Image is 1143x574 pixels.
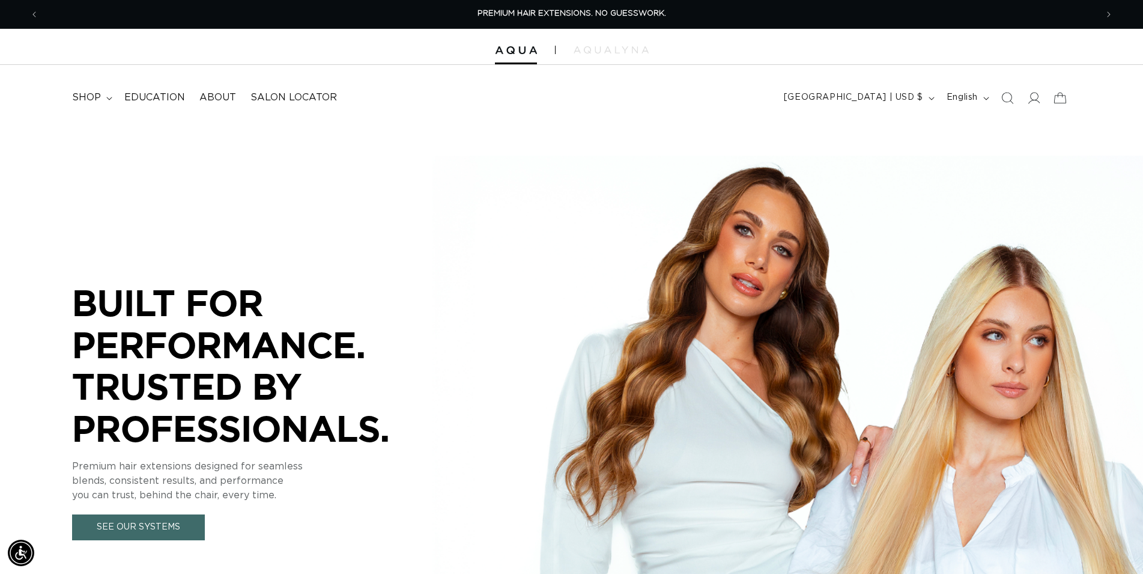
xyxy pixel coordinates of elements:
[65,84,117,111] summary: shop
[777,87,939,109] button: [GEOGRAPHIC_DATA] | USD $
[495,46,537,55] img: Aqua Hair Extensions
[947,91,978,104] span: English
[117,84,192,111] a: Education
[124,91,185,104] span: Education
[250,91,337,104] span: Salon Locator
[574,46,649,53] img: aqualyna.com
[8,540,34,566] div: Accessibility Menu
[994,85,1020,111] summary: Search
[784,91,923,104] span: [GEOGRAPHIC_DATA] | USD $
[192,84,243,111] a: About
[1096,3,1122,26] button: Next announcement
[939,87,994,109] button: English
[199,91,236,104] span: About
[72,282,432,449] p: BUILT FOR PERFORMANCE. TRUSTED BY PROFESSIONALS.
[72,514,205,540] a: See Our Systems
[72,91,101,104] span: shop
[72,459,432,502] p: Premium hair extensions designed for seamless blends, consistent results, and performance you can...
[478,10,666,17] span: PREMIUM HAIR EXTENSIONS. NO GUESSWORK.
[21,3,47,26] button: Previous announcement
[243,84,344,111] a: Salon Locator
